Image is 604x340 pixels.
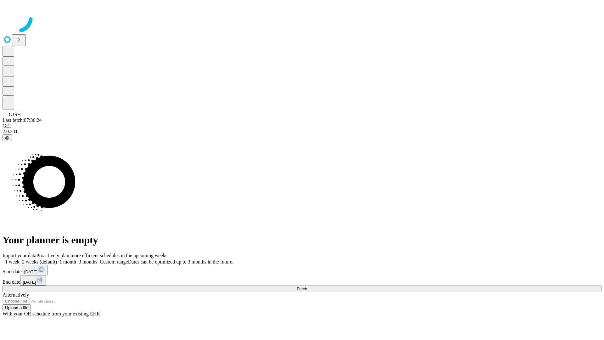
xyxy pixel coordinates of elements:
[3,275,601,286] div: End date
[3,234,601,246] h1: Your planner is empty
[3,304,31,311] button: Upload a file
[59,259,76,264] span: 1 month
[79,259,97,264] span: 3 months
[22,259,57,264] span: 2 weeks (default)
[3,129,601,134] div: 2.0.241
[22,265,48,275] button: [DATE]
[3,292,29,297] span: Alternatively
[297,286,307,291] span: Fetch
[3,134,12,141] button: @
[3,123,601,129] div: GEI
[23,280,36,285] span: [DATE]
[20,275,46,286] button: [DATE]
[100,259,128,264] span: Custom range
[9,112,21,117] span: GJSH
[3,311,100,316] span: With your OR schedule from your existing EHR
[24,269,37,274] span: [DATE]
[3,265,601,275] div: Start date
[3,286,601,292] button: Fetch
[36,253,169,258] span: Proactively plan more efficient schedules in the upcoming weeks.
[3,117,42,123] span: Last fetch: 07:36:24
[5,259,20,264] span: 1 week
[128,259,233,264] span: Dates can be optimized up to 3 months in the future.
[3,253,36,258] span: Import your data
[5,135,9,140] span: @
